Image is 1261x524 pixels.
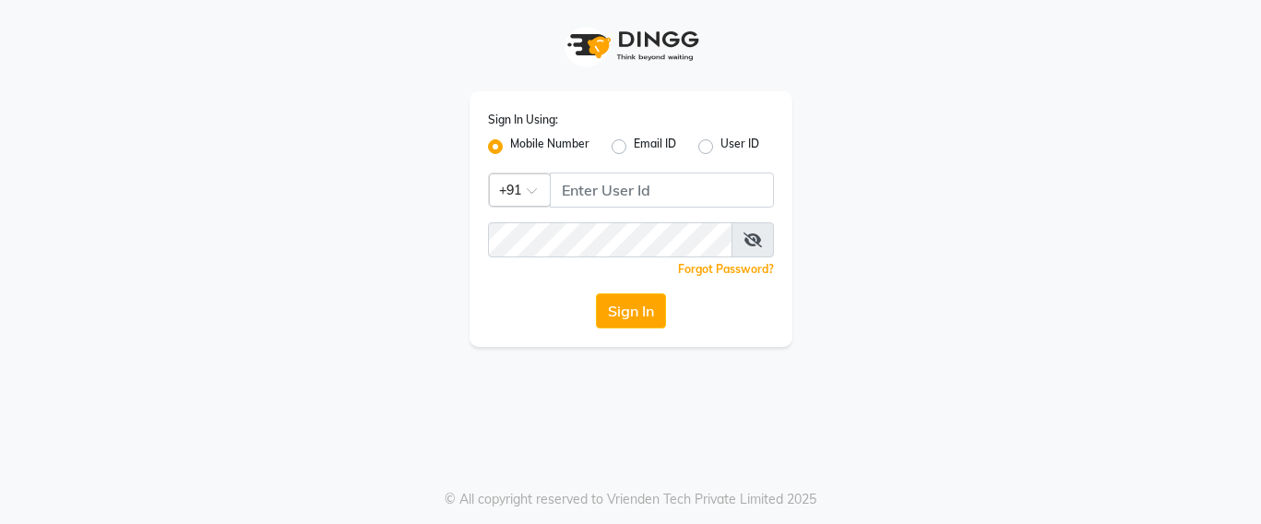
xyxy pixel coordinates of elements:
label: Sign In Using: [488,112,558,128]
input: Username [488,222,732,257]
a: Forgot Password? [678,262,774,276]
label: Email ID [634,136,676,158]
label: Mobile Number [510,136,589,158]
img: logo1.svg [557,18,705,73]
button: Sign In [596,293,666,328]
label: User ID [720,136,759,158]
input: Username [550,173,774,208]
